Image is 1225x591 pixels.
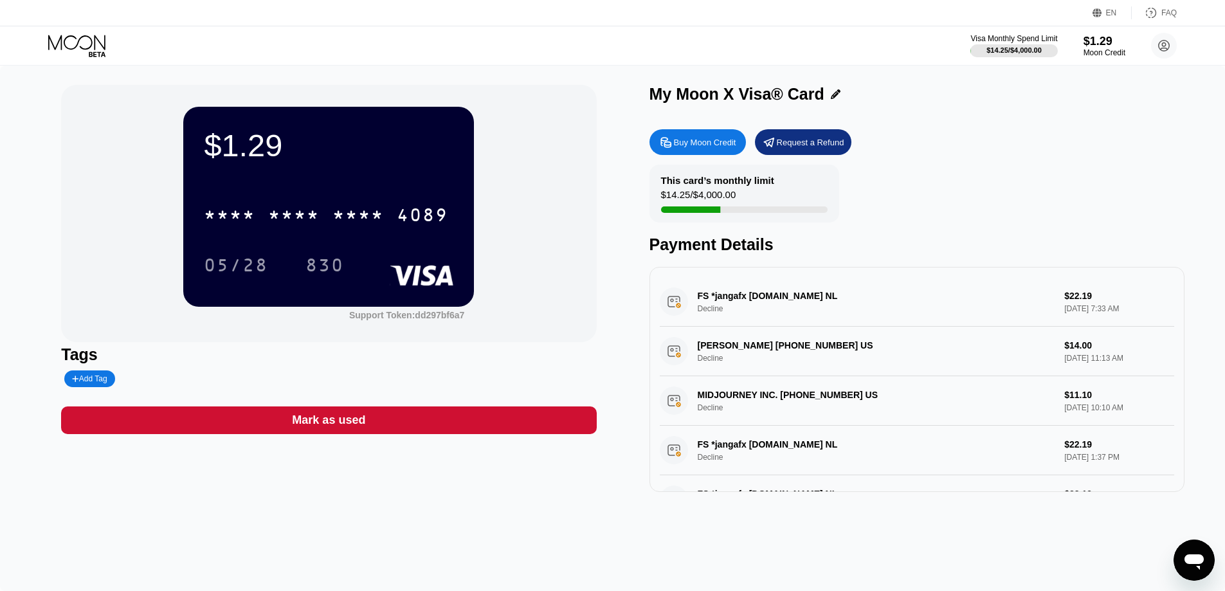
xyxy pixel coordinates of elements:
[1084,35,1125,57] div: $1.29Moon Credit
[61,406,596,434] div: Mark as used
[1084,48,1125,57] div: Moon Credit
[204,127,453,163] div: $1.29
[1084,35,1125,48] div: $1.29
[674,137,736,148] div: Buy Moon Credit
[649,235,1184,254] div: Payment Details
[349,310,464,320] div: Support Token:dd297bf6a7
[970,34,1057,57] div: Visa Monthly Spend Limit$14.25/$4,000.00
[1132,6,1177,19] div: FAQ
[1106,8,1117,17] div: EN
[661,175,774,186] div: This card’s monthly limit
[292,413,365,428] div: Mark as used
[1093,6,1132,19] div: EN
[64,370,114,387] div: Add Tag
[296,249,354,281] div: 830
[204,257,268,277] div: 05/28
[305,257,344,277] div: 830
[72,374,107,383] div: Add Tag
[649,129,746,155] div: Buy Moon Credit
[986,46,1042,54] div: $14.25 / $4,000.00
[661,189,736,206] div: $14.25 / $4,000.00
[777,137,844,148] div: Request a Refund
[970,34,1057,43] div: Visa Monthly Spend Limit
[61,345,596,364] div: Tags
[1174,540,1215,581] iframe: Кнопка запуска окна обмена сообщениями
[397,206,448,227] div: 4089
[349,310,464,320] div: Support Token: dd297bf6a7
[649,85,824,104] div: My Moon X Visa® Card
[755,129,851,155] div: Request a Refund
[194,249,278,281] div: 05/28
[1161,8,1177,17] div: FAQ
